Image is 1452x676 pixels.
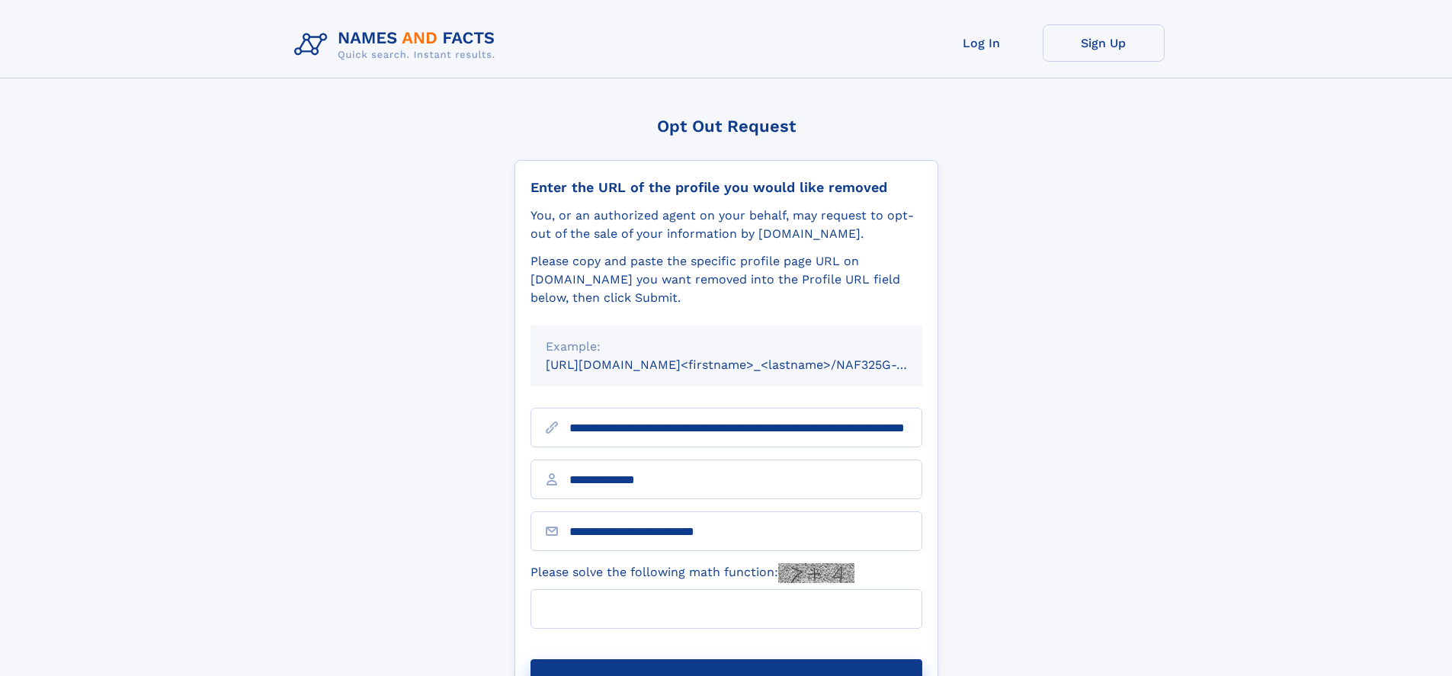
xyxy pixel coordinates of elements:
div: Please copy and paste the specific profile page URL on [DOMAIN_NAME] you want removed into the Pr... [530,252,922,307]
div: Opt Out Request [514,117,938,136]
img: Logo Names and Facts [288,24,508,66]
div: Enter the URL of the profile you would like removed [530,179,922,196]
div: Example: [546,338,907,356]
a: Sign Up [1043,24,1165,62]
small: [URL][DOMAIN_NAME]<firstname>_<lastname>/NAF325G-xxxxxxxx [546,357,951,372]
a: Log In [921,24,1043,62]
div: You, or an authorized agent on your behalf, may request to opt-out of the sale of your informatio... [530,207,922,243]
label: Please solve the following math function: [530,563,854,583]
